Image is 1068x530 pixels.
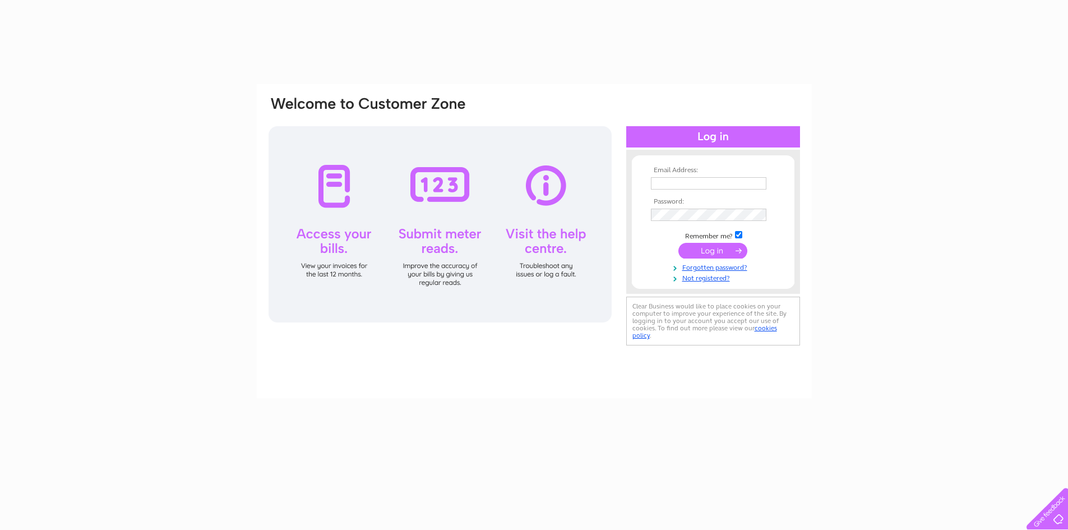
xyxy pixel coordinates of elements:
[648,229,778,241] td: Remember me?
[632,324,777,339] a: cookies policy
[678,243,747,259] input: Submit
[651,261,778,272] a: Forgotten password?
[651,272,778,283] a: Not registered?
[648,167,778,174] th: Email Address:
[648,198,778,206] th: Password:
[626,297,800,345] div: Clear Business would like to place cookies on your computer to improve your experience of the sit...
